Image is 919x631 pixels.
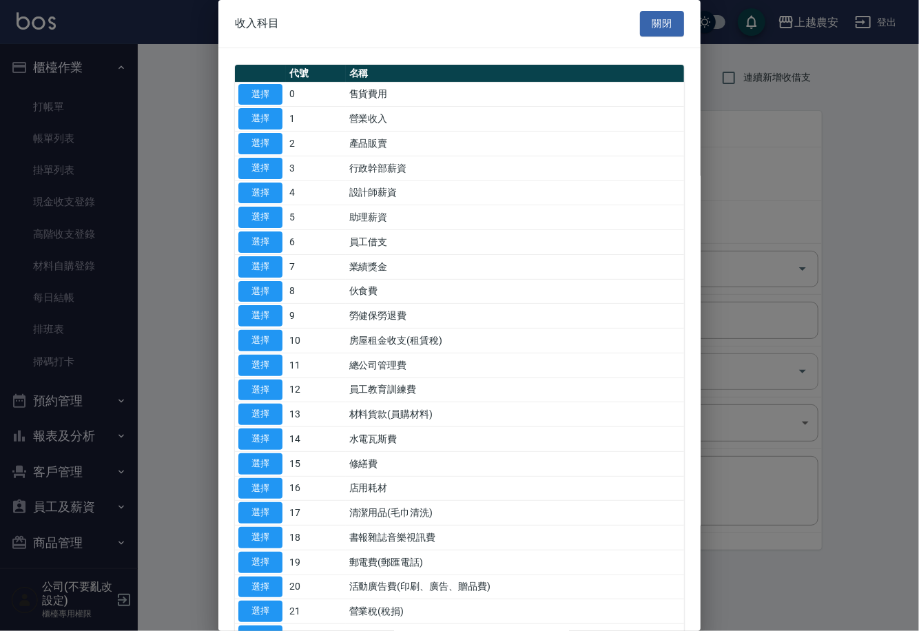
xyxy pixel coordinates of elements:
button: 選擇 [238,428,282,450]
td: 9 [286,304,346,329]
button: 選擇 [238,601,282,622]
button: 選擇 [238,133,282,154]
td: 17 [286,501,346,526]
td: 助理薪資 [346,205,684,230]
button: 選擇 [238,231,282,253]
td: 營業收入 [346,107,684,132]
td: 0 [286,82,346,107]
td: 4 [286,180,346,205]
td: 14 [286,427,346,452]
td: 活動廣告費(印刷、廣告、贈品費) [346,575,684,599]
td: 行政幹部薪資 [346,156,684,180]
td: 總公司管理費 [346,353,684,377]
td: 水電瓦斯費 [346,427,684,452]
button: 選擇 [238,84,282,105]
td: 2 [286,132,346,156]
td: 15 [286,451,346,476]
button: 選擇 [238,577,282,598]
td: 11 [286,353,346,377]
td: 18 [286,526,346,550]
button: 選擇 [238,453,282,475]
td: 書報雜誌音樂視訊費 [346,526,684,550]
button: 選擇 [238,207,282,228]
button: 選擇 [238,527,282,548]
button: 選擇 [238,108,282,130]
td: 業績獎金 [346,254,684,279]
td: 10 [286,329,346,353]
td: 店用耗材 [346,476,684,501]
td: 材料貨款(員購材料) [346,402,684,427]
button: 選擇 [238,380,282,401]
button: 選擇 [238,281,282,302]
button: 關閉 [640,11,684,37]
th: 代號 [286,65,346,83]
td: 郵電費(郵匯電話) [346,550,684,575]
td: 設計師薪資 [346,180,684,205]
td: 伙食費 [346,279,684,304]
button: 選擇 [238,183,282,204]
td: 房屋租金收支(租賃稅) [346,329,684,353]
button: 選擇 [238,158,282,179]
button: 選擇 [238,330,282,351]
td: 8 [286,279,346,304]
td: 1 [286,107,346,132]
td: 21 [286,599,346,624]
td: 7 [286,254,346,279]
td: 員工教育訓練費 [346,377,684,402]
td: 勞健保勞退費 [346,304,684,329]
td: 20 [286,575,346,599]
span: 收入科目 [235,17,279,30]
button: 選擇 [238,355,282,376]
td: 5 [286,205,346,230]
td: 售貨費用 [346,82,684,107]
td: 13 [286,402,346,427]
td: 12 [286,377,346,402]
td: 員工借支 [346,230,684,255]
td: 19 [286,550,346,575]
td: 產品販賣 [346,132,684,156]
button: 選擇 [238,552,282,573]
td: 3 [286,156,346,180]
td: 營業稅(稅捐) [346,599,684,624]
td: 清潔用品(毛巾清洗) [346,501,684,526]
td: 修繕費 [346,451,684,476]
button: 選擇 [238,256,282,278]
button: 選擇 [238,478,282,499]
button: 選擇 [238,404,282,425]
td: 6 [286,230,346,255]
button: 選擇 [238,305,282,327]
th: 名稱 [346,65,684,83]
td: 16 [286,476,346,501]
button: 選擇 [238,502,282,524]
